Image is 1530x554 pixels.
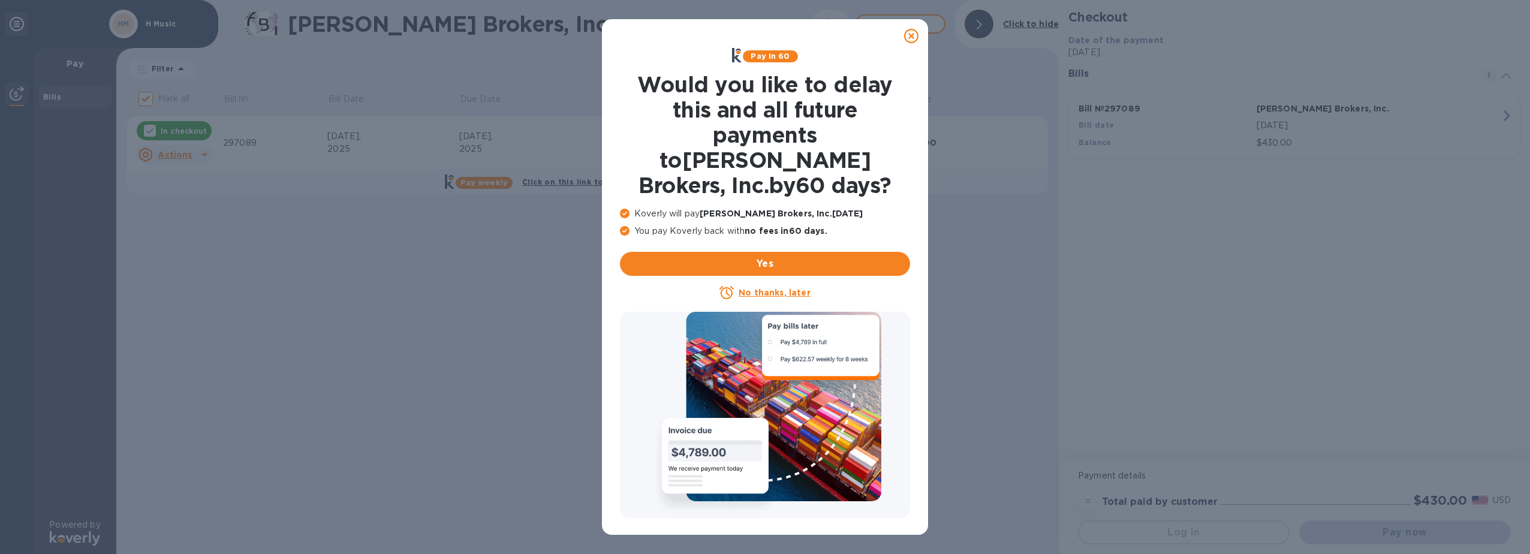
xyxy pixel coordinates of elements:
b: no fees in 60 days . [745,226,827,236]
p: You pay Koverly back with [620,225,910,237]
span: Yes [630,257,900,271]
h1: Would you like to delay this and all future payments to [PERSON_NAME] Brokers, Inc. by 60 days ? [620,72,910,198]
p: Koverly will pay [620,207,910,220]
button: Yes [620,252,910,276]
b: Pay in 60 [751,52,790,61]
u: No thanks, later [739,288,810,297]
b: [PERSON_NAME] Brokers, Inc. [DATE] [700,209,863,218]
